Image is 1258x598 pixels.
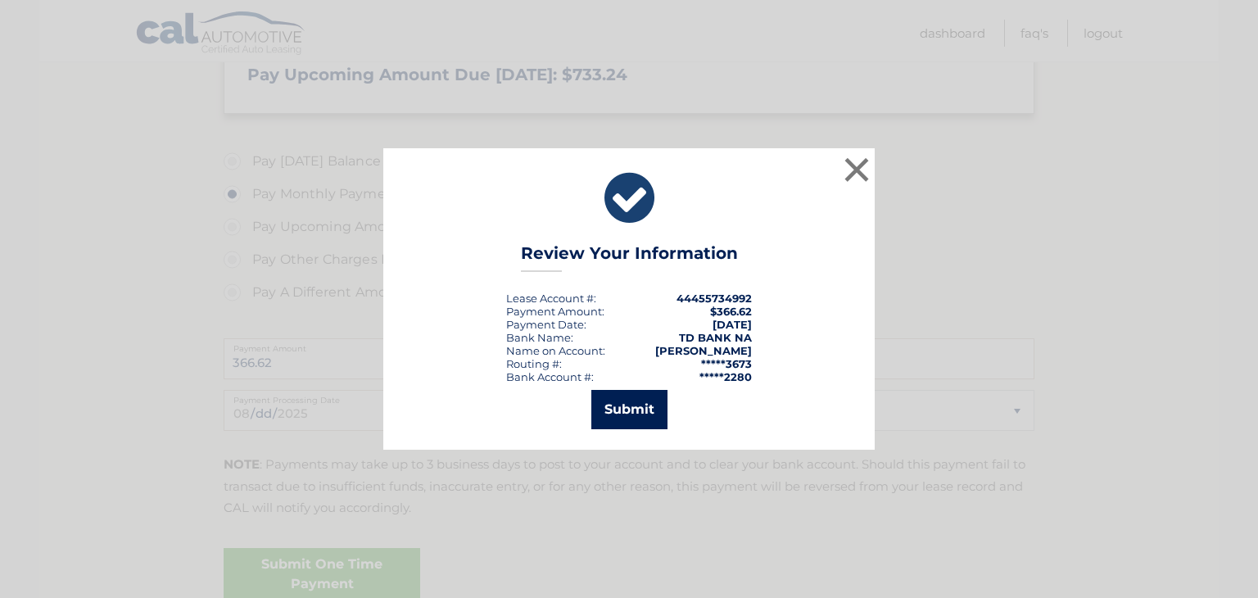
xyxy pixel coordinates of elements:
[506,370,594,383] div: Bank Account #:
[655,344,752,357] strong: [PERSON_NAME]
[840,153,873,186] button: ×
[710,305,752,318] span: $366.62
[506,331,573,344] div: Bank Name:
[506,318,584,331] span: Payment Date
[506,357,562,370] div: Routing #:
[591,390,667,429] button: Submit
[521,243,738,272] h3: Review Your Information
[506,305,604,318] div: Payment Amount:
[506,344,605,357] div: Name on Account:
[713,318,752,331] span: [DATE]
[506,318,586,331] div: :
[677,292,752,305] strong: 44455734992
[506,292,596,305] div: Lease Account #:
[679,331,752,344] strong: TD BANK NA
